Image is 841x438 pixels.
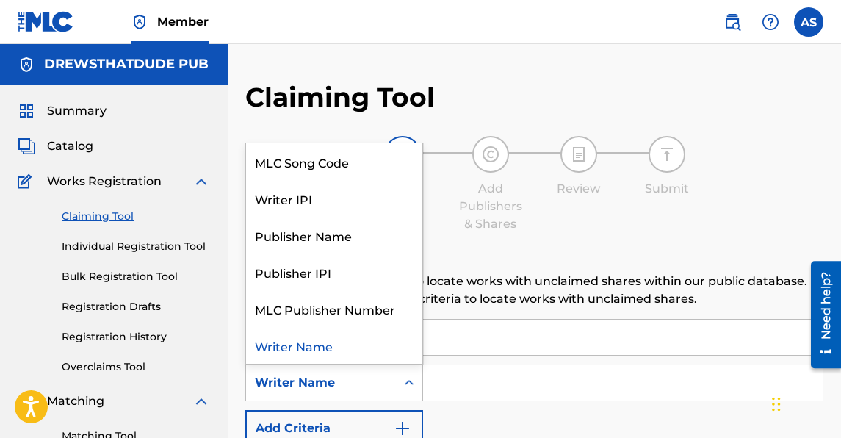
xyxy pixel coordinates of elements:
iframe: Chat Widget [768,367,841,438]
div: Writer IPI [246,180,422,217]
img: expand [192,173,210,190]
a: SummarySummary [18,102,107,120]
span: Summary [47,102,107,120]
div: Submit [630,180,704,198]
span: Catalog [47,137,93,155]
div: Help [756,7,785,37]
img: Accounts [18,56,35,73]
a: Bulk Registration Tool [62,269,210,284]
img: Summary [18,102,35,120]
img: expand [192,392,210,410]
h2: Claiming Tool [245,81,435,114]
img: MLC Logo [18,11,74,32]
img: step indicator icon for Submit [658,146,676,163]
div: Drag [772,382,781,426]
img: Works Registration [18,173,37,190]
h5: DREWSTHATDUDE PUB [44,56,209,73]
a: Claiming Tool [62,209,210,224]
div: User Menu [794,7,823,37]
div: Review [542,180,616,198]
img: 9d2ae6d4665cec9f34b9.svg [394,420,411,437]
a: Registration Drafts [62,299,210,315]
a: Public Search [718,7,747,37]
img: step indicator icon for Review [570,146,588,163]
div: Publisher IPI [246,254,422,290]
img: Matching [18,392,36,410]
span: Works Registration [47,173,162,190]
img: help [762,13,779,31]
div: MLC Publisher Number [246,290,422,327]
div: Writer Name [246,327,422,364]
a: CatalogCatalog [18,137,93,155]
img: Top Rightsholder [131,13,148,31]
iframe: Resource Center [800,255,841,373]
span: Member [157,13,209,30]
div: MLC Song Code [246,143,422,180]
a: Individual Registration Tool [62,239,210,254]
a: Registration History [62,329,210,345]
h6: Search [245,255,823,273]
img: search [723,13,741,31]
div: Writer Name [255,374,387,392]
img: step indicator icon for Add Publishers & Shares [482,146,499,163]
p: Use the search fields below to locate works with unclaimed shares within our public database. You... [245,273,823,308]
img: Catalog [18,137,35,155]
div: Add Publishers & Shares [454,180,527,233]
div: Publisher Name [246,217,422,254]
span: Matching [47,392,104,410]
a: Overclaims Tool [62,359,210,375]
